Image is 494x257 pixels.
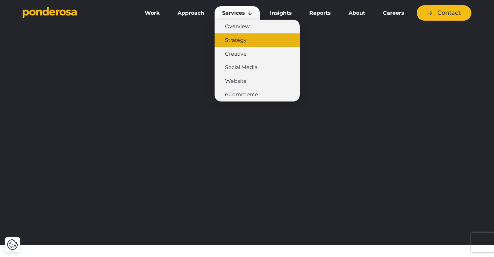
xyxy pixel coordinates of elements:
a: About [341,6,372,20]
a: Approach [170,6,212,20]
a: Strategy [215,33,300,47]
a: Work [137,6,167,20]
a: Overview [215,20,300,33]
a: Creative [215,47,300,61]
a: Go to homepage [23,7,127,20]
a: Social Media [215,61,300,74]
a: Website [215,74,300,88]
a: Insights [262,6,299,20]
button: Cookie Settings [7,239,18,250]
a: Reports [302,6,338,20]
a: Careers [375,6,411,20]
a: eCommerce [215,88,300,101]
a: Contact [417,5,471,21]
a: Services [215,6,260,20]
img: Revisit consent button [7,239,18,250]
